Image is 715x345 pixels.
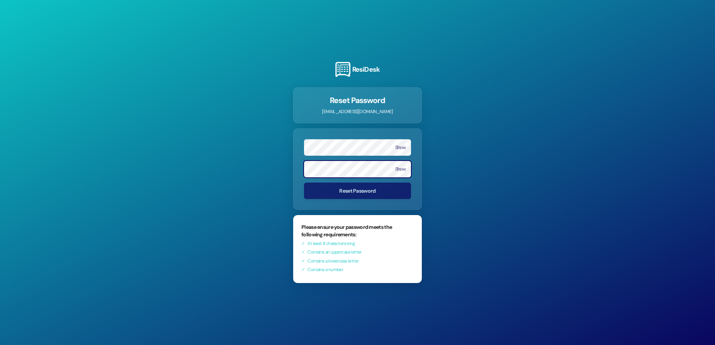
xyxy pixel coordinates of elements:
div: Contains a number [301,266,414,273]
button: Show [395,145,406,150]
h1: Reset Password [301,96,414,106]
button: Show [395,167,406,172]
div: Contains a lowercase letter [301,257,414,265]
button: Reset Password [304,183,411,199]
img: ResiDesk Logo [335,62,350,77]
h3: ResiDesk [352,65,380,74]
div: Contains an uppercase letter [301,248,414,256]
div: At least 8 characters long [301,240,414,247]
b: Please ensure your password meets the following requirements: [301,224,392,238]
p: [EMAIL_ADDRESS][DOMAIN_NAME] [301,108,414,115]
